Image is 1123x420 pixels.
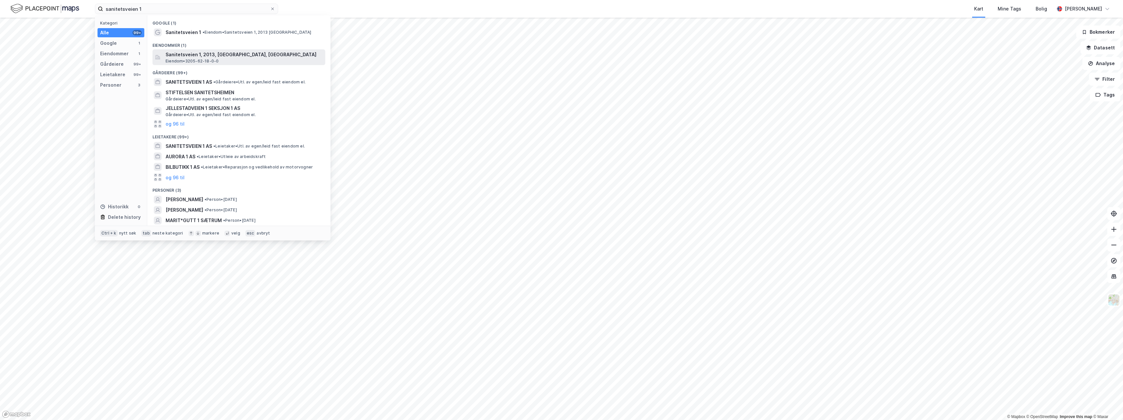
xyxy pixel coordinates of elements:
button: Datasett [1080,41,1120,54]
img: Z [1108,294,1120,306]
span: • [203,30,205,35]
div: Historikk [100,203,129,211]
div: Eiendommer (1) [147,38,330,49]
div: Gårdeiere [100,60,124,68]
div: Leietakere (99+) [147,129,330,141]
div: [PERSON_NAME] [1065,5,1102,13]
span: Eiendom • Sanitetsveien 1, 2013 [GEOGRAPHIC_DATA] [203,30,312,35]
img: logo.f888ab2527a4732fd821a326f86c7f29.svg [10,3,79,14]
button: og 96 til [166,120,185,128]
span: • [213,144,215,149]
span: [PERSON_NAME] [166,206,203,214]
div: 99+ [133,72,142,77]
div: avbryt [257,231,270,236]
span: Person • [DATE] [205,197,237,202]
div: 1 [136,51,142,56]
span: STIFTELSEN SANITETSHEIMEN [166,89,323,96]
span: Gårdeiere • Utl. av egen/leid fast eiendom el. [166,96,256,102]
div: Ctrl + k [100,230,118,236]
a: Improve this map [1060,414,1092,419]
div: Leietakere [100,71,125,79]
button: Tags [1090,88,1120,101]
span: • [197,154,199,159]
span: • [213,79,215,84]
span: AURORA 1 AS [166,153,195,161]
span: Person • [DATE] [223,218,256,223]
span: Gårdeiere • Utl. av egen/leid fast eiendom el. [166,112,256,117]
span: • [223,218,225,223]
a: OpenStreetMap [1026,414,1058,419]
span: Sanitetsveien 1, 2013, [GEOGRAPHIC_DATA], [GEOGRAPHIC_DATA] [166,51,323,59]
span: Person • [DATE] [205,207,237,213]
div: 1 [136,41,142,46]
span: Leietaker • Utl. av egen/leid fast eiendom el. [213,144,305,149]
span: Leietaker • Reparasjon og vedlikehold av motorvogner [201,165,313,170]
div: Eiendommer [100,50,129,58]
a: Mapbox homepage [2,411,31,418]
button: Filter [1089,73,1120,86]
span: SANITETSVEIEN 1 AS [166,142,212,150]
span: BILBUTIKK 1 AS [166,163,200,171]
input: Søk på adresse, matrikkel, gårdeiere, leietakere eller personer [103,4,270,14]
div: 99+ [133,30,142,35]
button: og 96 til [166,173,185,181]
button: Bokmerker [1076,26,1120,39]
iframe: Chat Widget [1090,389,1123,420]
div: Kategori [100,21,144,26]
div: Personer [100,81,121,89]
span: MARIT*GUTT 1 SÆTRUM [166,217,222,224]
div: Bolig [1036,5,1047,13]
div: neste kategori [152,231,183,236]
div: tab [141,230,151,236]
span: • [205,197,206,202]
span: [PERSON_NAME] [166,196,203,203]
span: Gårdeiere • Utl. av egen/leid fast eiendom el. [213,79,306,85]
a: Mapbox [1007,414,1025,419]
span: SANITETSVEIEN 1 AS [166,78,212,86]
div: 3 [136,82,142,88]
span: Eiendom • 3205-62-18-0-0 [166,59,219,64]
div: Google (1) [147,15,330,27]
div: 99+ [133,61,142,67]
div: velg [231,231,240,236]
button: Analyse [1082,57,1120,70]
div: Delete history [108,213,141,221]
div: Gårdeiere (99+) [147,65,330,77]
span: JELLESTADVEIEN 1 SEKSJON 1 AS [166,104,323,112]
div: nytt søk [119,231,136,236]
div: 0 [136,204,142,209]
div: markere [202,231,219,236]
span: Sanitetsveien 1 [166,28,201,36]
div: Kart [974,5,983,13]
div: Alle [100,29,109,37]
span: • [201,165,203,169]
span: • [205,207,206,212]
div: Google [100,39,117,47]
div: Kontrollprogram for chat [1090,389,1123,420]
div: Mine Tags [998,5,1021,13]
span: Leietaker • Utleie av arbeidskraft [197,154,266,159]
div: Personer (3) [147,183,330,194]
div: esc [245,230,256,236]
